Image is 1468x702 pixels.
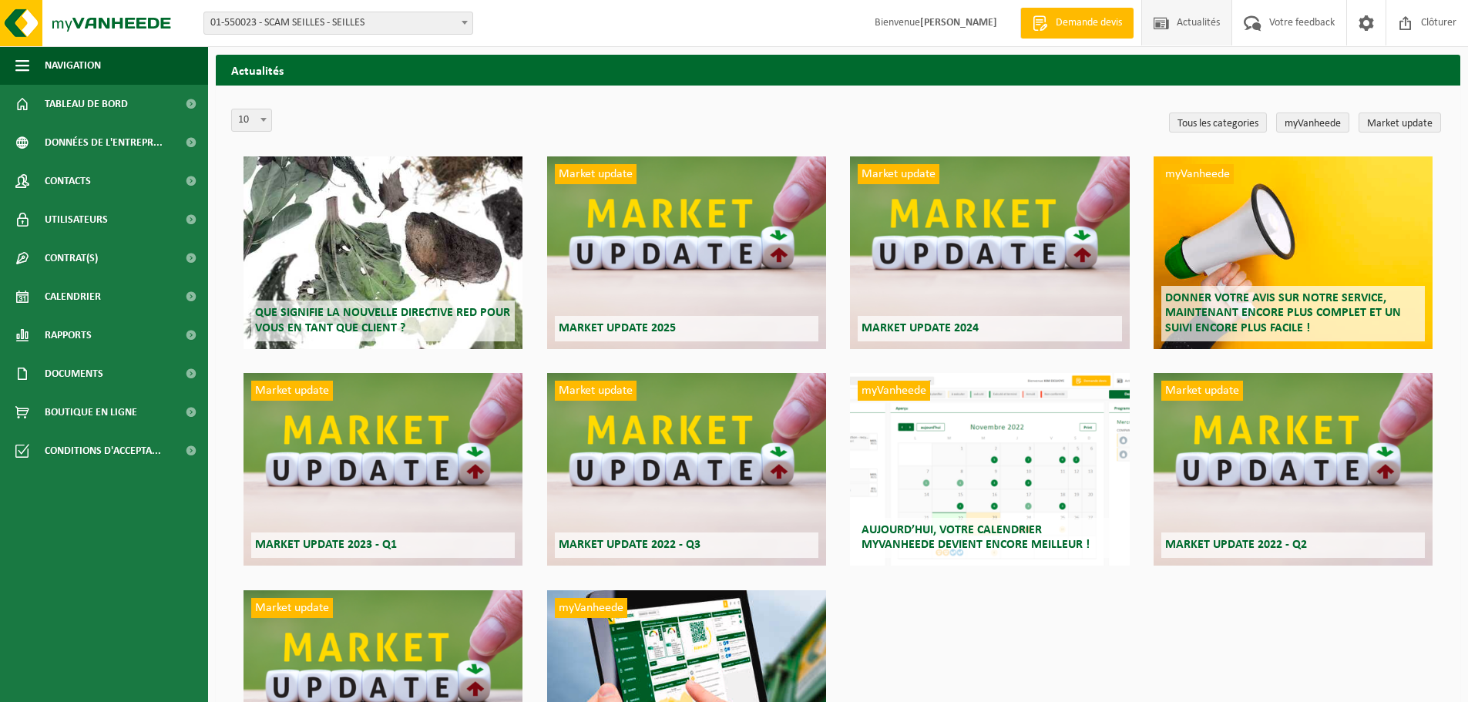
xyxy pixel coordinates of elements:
span: Market update 2022 - Q3 [559,539,700,551]
span: Donner votre avis sur notre service, maintenant encore plus complet et un suivi encore plus facile ! [1165,292,1401,334]
span: Navigation [45,46,101,85]
span: Que signifie la nouvelle directive RED pour vous en tant que client ? [255,307,510,334]
span: Utilisateurs [45,200,108,239]
a: myVanheede Donner votre avis sur notre service, maintenant encore plus complet et un suivi encore... [1154,156,1433,349]
span: Market update 2022 - Q2 [1165,539,1307,551]
a: Tous les categories [1169,113,1267,133]
strong: [PERSON_NAME] [920,17,997,29]
span: 10 [231,109,272,132]
span: 10 [232,109,271,131]
span: Boutique en ligne [45,393,137,432]
span: Demande devis [1052,15,1126,31]
span: 01-550023 - SCAM SEILLES - SEILLES [204,12,472,34]
a: Market update Market update 2022 - Q3 [547,373,826,566]
h2: Actualités [216,55,1460,85]
span: 01-550023 - SCAM SEILLES - SEILLES [203,12,473,35]
span: Aujourd’hui, votre calendrier myVanheede devient encore meilleur ! [862,524,1090,551]
a: myVanheede Aujourd’hui, votre calendrier myVanheede devient encore meilleur ! [850,373,1129,566]
a: Market update Market update 2025 [547,156,826,349]
span: Contacts [45,162,91,200]
a: Market update Market update 2023 - Q1 [244,373,522,566]
span: Market update [251,598,333,618]
span: Documents [45,354,103,393]
a: Market update Market update 2022 - Q2 [1154,373,1433,566]
span: myVanheede [555,598,627,618]
span: Conditions d'accepta... [45,432,161,470]
a: Market update Market update 2024 [850,156,1129,349]
span: Market update [251,381,333,401]
span: myVanheede [1161,164,1234,184]
span: myVanheede [858,381,930,401]
span: Market update [858,164,939,184]
span: Market update 2024 [862,322,979,334]
span: Calendrier [45,277,101,316]
span: Tableau de bord [45,85,128,123]
span: Contrat(s) [45,239,98,277]
span: Market update 2023 - Q1 [255,539,397,551]
a: Market update [1359,113,1441,133]
span: Données de l'entrepr... [45,123,163,162]
span: Market update [555,164,637,184]
span: Market update [1161,381,1243,401]
span: Market update [555,381,637,401]
a: Que signifie la nouvelle directive RED pour vous en tant que client ? [244,156,522,349]
span: Rapports [45,316,92,354]
span: Market update 2025 [559,322,676,334]
a: Demande devis [1020,8,1134,39]
a: myVanheede [1276,113,1349,133]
